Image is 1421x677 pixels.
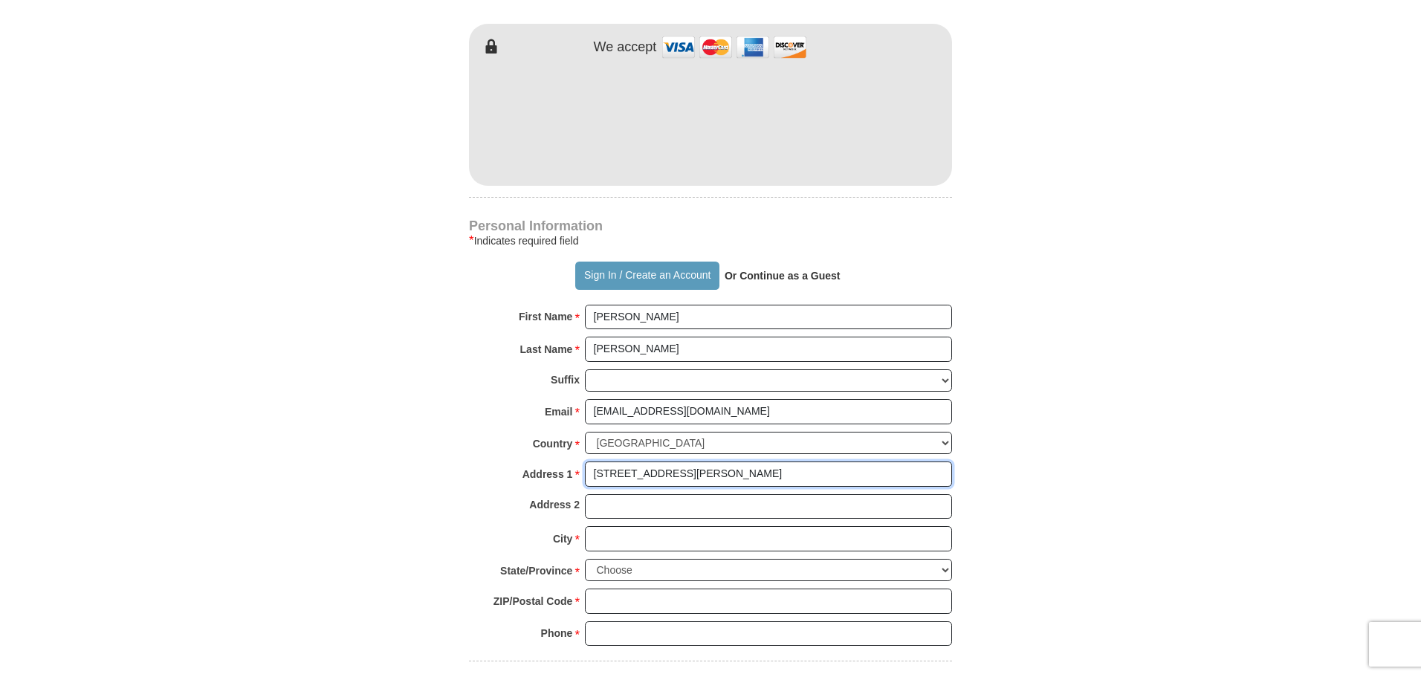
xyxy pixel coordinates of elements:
[594,39,657,56] h4: We accept
[660,31,809,63] img: credit cards accepted
[522,464,573,485] strong: Address 1
[551,369,580,390] strong: Suffix
[529,494,580,515] strong: Address 2
[533,433,573,454] strong: Country
[541,623,573,644] strong: Phone
[519,306,572,327] strong: First Name
[469,232,952,250] div: Indicates required field
[553,528,572,549] strong: City
[520,339,573,360] strong: Last Name
[500,560,572,581] strong: State/Province
[545,401,572,422] strong: Email
[493,591,573,612] strong: ZIP/Postal Code
[575,262,719,290] button: Sign In / Create an Account
[725,270,841,282] strong: Or Continue as a Guest
[469,220,952,232] h4: Personal Information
